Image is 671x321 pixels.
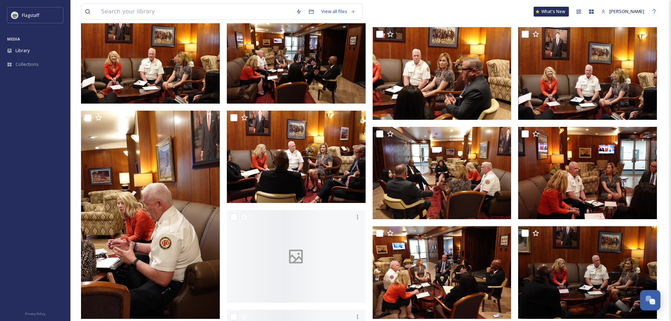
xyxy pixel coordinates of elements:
[15,47,30,54] span: Library
[373,126,511,219] img: ext_1746030916.238586_Grace.benally@flagstaffaz.gov-DSC00861.jpeg
[25,309,45,317] a: Privacy Policy
[7,36,20,42] span: MEDIA
[534,7,569,17] a: What's New
[15,61,39,68] span: Collections
[11,12,18,19] img: images%20%282%29.jpeg
[98,4,292,19] input: Search your library
[318,5,359,18] a: View all files
[640,290,660,310] button: Open Chat
[518,27,657,120] img: ext_1746030980.32867_Grace.benally@flagstaffaz.gov-DSC00846.jpeg
[598,5,648,18] a: [PERSON_NAME]
[25,311,45,316] span: Privacy Policy
[81,11,220,104] img: ext_1746030973.402527_Grace.benally@flagstaffaz.gov-DSC00847.jpeg
[518,226,657,319] img: ext_1746030827.359268_Grace.benally@flagstaffaz.gov-DSC00879.jpeg
[81,111,220,319] img: ext_1746030903.250492_Grace.benally@flagstaffaz.gov-DSC00864.jpeg
[373,27,511,120] img: ext_1746030999.372155_Grace.benally@flagstaffaz.gov-DSC00839.jpeg
[373,226,511,319] img: ext_1746030828.387096_Grace.benally@flagstaffaz.gov-DSC00887.jpeg
[518,126,657,219] img: ext_1746030913.615386_Grace.benally@flagstaffaz.gov-DSC00851.jpeg
[22,12,39,18] span: Flagstaff
[227,11,366,104] img: ext_1746030926.193434_Grace.benally@flagstaffaz.gov-DSC00853.jpeg
[609,8,644,14] span: [PERSON_NAME]
[227,111,366,203] img: ext_1746030898.422906_Grace.benally@flagstaffaz.gov-DSC00876.jpeg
